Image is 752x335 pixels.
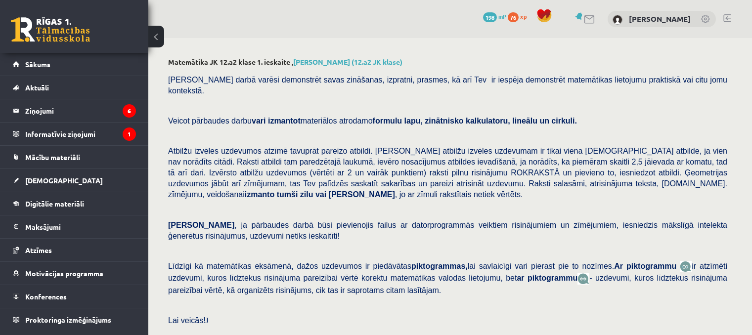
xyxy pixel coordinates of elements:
b: formulu lapu, zinātnisko kalkulatoru, lineālu un cirkuli. [373,117,577,125]
b: ar piktogrammu [517,274,577,282]
span: 76 [508,12,519,22]
b: tumši zilu vai [PERSON_NAME] [277,190,395,199]
span: Lai veicās! [168,316,206,325]
a: Rīgas 1. Tālmācības vidusskola [11,17,90,42]
b: piktogrammas, [411,262,468,270]
span: [PERSON_NAME] darbā varēsi demonstrēt savas zināšanas, izpratni, prasmes, kā arī Tev ir iespēja d... [168,76,727,95]
a: Konferences [13,285,136,308]
a: Proktoringa izmēģinājums [13,308,136,331]
span: Veicot pārbaudes darbu materiālos atrodamo [168,117,577,125]
span: Konferences [25,292,67,301]
a: 76 xp [508,12,531,20]
b: vari izmantot [252,117,301,125]
legend: Ziņojumi [25,99,136,122]
img: Sanija Pidce [613,15,622,25]
span: Aktuāli [25,83,49,92]
a: [PERSON_NAME] [629,14,691,24]
a: 198 mP [483,12,506,20]
a: Maksājumi [13,215,136,238]
span: Proktoringa izmēģinājums [25,315,111,324]
a: Mācību materiāli [13,146,136,168]
span: Atbilžu izvēles uzdevumos atzīmē tavuprāt pareizo atbildi. [PERSON_NAME] atbilžu izvēles uzdevuma... [168,147,727,199]
a: Digitālie materiāli [13,192,136,215]
a: Sākums [13,53,136,76]
span: [PERSON_NAME] [168,221,234,229]
img: JfuEzvunn4EvwAAAAASUVORK5CYII= [680,261,692,272]
span: Mācību materiāli [25,153,80,162]
b: Ar piktogrammu [614,262,676,270]
span: - uzdevumi, kuros līdztekus risinājuma pareizībai vērtē, kā organizēts risinājums, cik tas ir sap... [168,274,727,294]
h2: Matemātika JK 12.a2 klase 1. ieskaite , [168,58,732,66]
span: mP [498,12,506,20]
span: Digitālie materiāli [25,199,84,208]
span: Sākums [25,60,50,69]
a: Atzīmes [13,239,136,261]
a: Aktuāli [13,76,136,99]
span: 198 [483,12,497,22]
img: wKvN42sLe3LLwAAAABJRU5ErkJggg== [577,273,589,285]
a: Motivācijas programma [13,262,136,285]
span: xp [520,12,527,20]
a: Ziņojumi6 [13,99,136,122]
span: [DEMOGRAPHIC_DATA] [25,176,103,185]
span: J [206,316,209,325]
span: Atzīmes [25,246,52,254]
i: 6 [123,104,136,118]
i: 1 [123,127,136,141]
span: , ja pārbaudes darbā būsi pievienojis failus ar datorprogrammās veiktiem risinājumiem un zīmējumi... [168,221,727,240]
a: Informatīvie ziņojumi1 [13,123,136,145]
a: [PERSON_NAME] (12.a2 JK klase) [293,57,402,66]
a: [DEMOGRAPHIC_DATA] [13,169,136,192]
span: Motivācijas programma [25,269,103,278]
b: izmanto [245,190,274,199]
legend: Maksājumi [25,215,136,238]
legend: Informatīvie ziņojumi [25,123,136,145]
span: Līdzīgi kā matemātikas eksāmenā, dažos uzdevumos ir piedāvātas lai savlaicīgi vari pierast pie to... [168,262,680,270]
